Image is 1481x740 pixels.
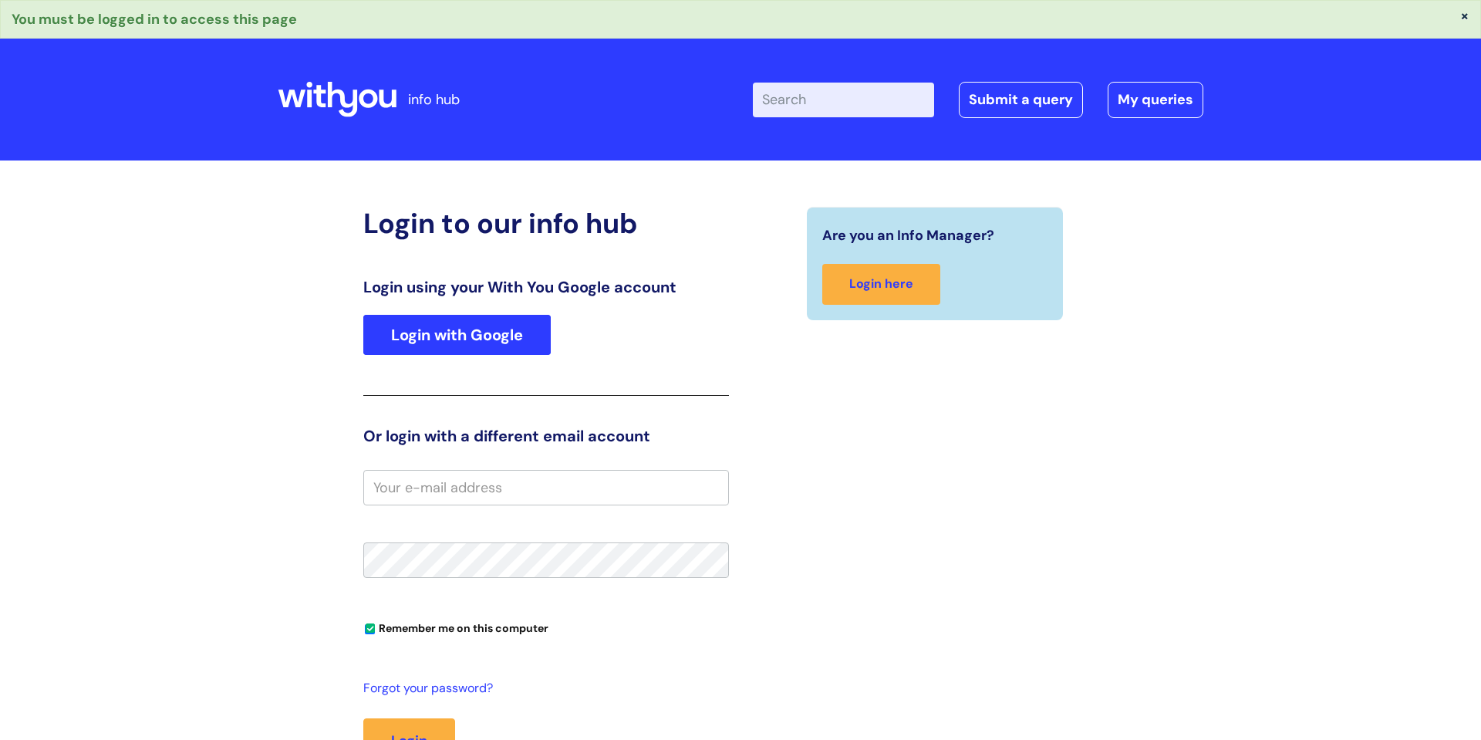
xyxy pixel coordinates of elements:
label: Remember me on this computer [363,618,548,635]
a: Login here [822,264,940,305]
a: Login with Google [363,315,551,355]
h2: Login to our info hub [363,207,729,240]
h3: Or login with a different email account [363,427,729,445]
a: My queries [1108,82,1203,117]
button: × [1460,8,1469,22]
input: Your e-mail address [363,470,729,505]
div: You can uncheck this option if you're logging in from a shared device [363,615,729,640]
p: info hub [408,87,460,112]
input: Search [753,83,934,117]
a: Submit a query [959,82,1083,117]
a: Forgot your password? [363,677,721,700]
input: Remember me on this computer [365,624,375,634]
h3: Login using your With You Google account [363,278,729,296]
span: Are you an Info Manager? [822,223,994,248]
